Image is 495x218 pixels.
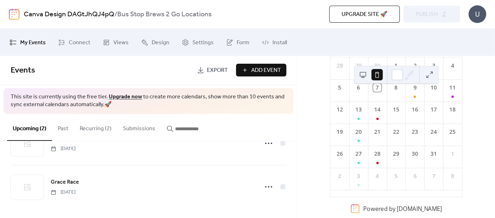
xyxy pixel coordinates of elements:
a: Canva Design DAGtJhQJ4pQ [24,8,114,21]
a: [DOMAIN_NAME] [397,205,442,212]
a: Design [136,31,175,53]
div: 20 [354,128,362,136]
a: My Events [4,31,51,53]
div: 31 [430,150,438,158]
div: 29 [392,150,400,158]
span: My Events [20,37,46,48]
div: 11 [449,84,457,92]
div: Powered by [363,205,442,212]
div: 19 [336,128,344,136]
div: 30 [411,150,419,158]
div: 13 [354,106,362,114]
div: 28 [336,62,344,70]
button: Recurring (2) [74,114,117,140]
div: 7 [430,172,438,180]
div: 8 [392,84,400,92]
a: Form [221,31,255,53]
b: Bus Stop Brews 2 Go Locations [117,8,212,21]
div: 5 [392,172,400,180]
div: 21 [373,128,381,136]
span: [DATE] [51,189,75,196]
span: This site is currently using the free tier. to create more calendars, show more than 10 events an... [11,93,286,109]
div: 4 [449,62,457,70]
a: Connect [53,31,96,53]
div: 26 [336,150,344,158]
div: 2 [411,62,419,70]
div: 9 [411,84,419,92]
div: 1 [392,62,400,70]
div: U [468,5,486,23]
button: Add Event [236,64,286,76]
div: 28 [373,150,381,158]
div: 15 [392,106,400,114]
a: Upgrade now [109,91,142,102]
div: 1 [449,150,457,158]
a: Grace Race [51,178,79,187]
div: 18 [449,106,457,114]
div: 7 [373,84,381,92]
div: 27 [354,150,362,158]
div: 30 [373,62,381,70]
span: Design [152,37,169,48]
button: Submissions [117,114,161,140]
a: Install [257,31,292,53]
div: 4 [373,172,381,180]
span: Add Event [251,66,281,75]
div: 5 [336,84,344,92]
span: Views [113,37,129,48]
div: 14 [373,106,381,114]
div: 3 [430,62,438,70]
span: [DATE] [51,145,75,153]
span: Install [272,37,287,48]
div: 2 [336,172,344,180]
button: Past [52,114,74,140]
div: 22 [392,128,400,136]
div: 6 [411,172,419,180]
span: Export [207,66,228,75]
span: Settings [192,37,214,48]
div: 12 [336,106,344,114]
div: 24 [430,128,438,136]
a: Settings [176,31,219,53]
div: 8 [449,172,457,180]
a: Views [97,31,134,53]
div: 6 [354,84,362,92]
div: 16 [411,106,419,114]
div: 10 [430,84,438,92]
b: / [114,8,117,21]
span: Events [11,63,35,78]
div: 25 [449,128,457,136]
img: logo [9,8,19,20]
button: Upcoming (2) [7,114,52,141]
div: 17 [430,106,438,114]
span: Upgrade site 🚀 [342,10,387,19]
span: Form [237,37,249,48]
button: Upgrade site 🚀 [329,6,400,23]
a: Export [192,64,233,76]
div: 29 [354,62,362,70]
div: 3 [354,172,362,180]
span: Connect [69,37,90,48]
div: 23 [411,128,419,136]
